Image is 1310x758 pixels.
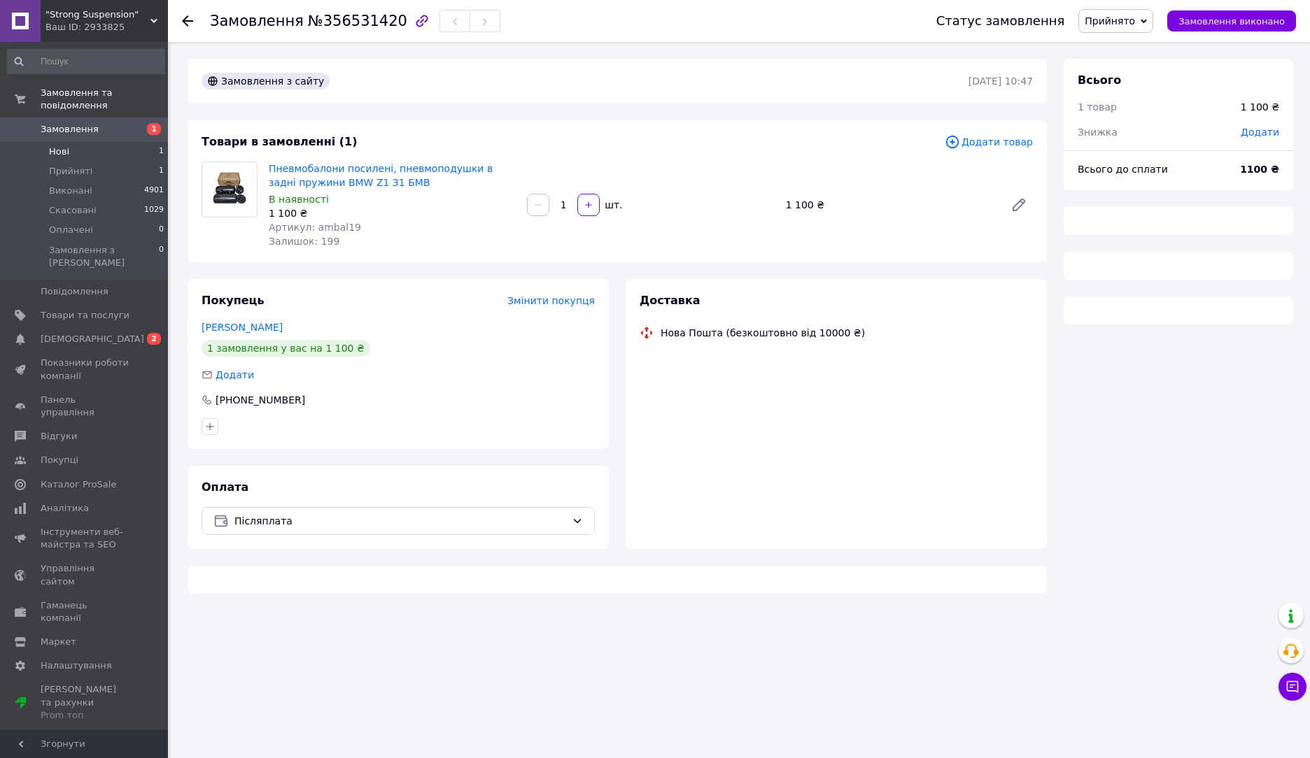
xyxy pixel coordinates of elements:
[202,135,358,148] span: Товари в замовленні (1)
[969,76,1033,87] time: [DATE] 10:47
[601,198,624,212] div: шт.
[41,478,116,491] span: Каталог ProSale
[41,87,168,112] span: Замовлення та повідомлення
[214,393,307,407] div: [PHONE_NUMBER]
[147,333,161,345] span: 2
[202,166,257,212] img: Пневмобалони посилені, пневмоподушки в задні пружини BMW Z1 З1 БМВ
[49,244,159,269] span: Замовлення з [PERSON_NAME]
[269,222,361,233] span: Артикул: ambal19
[41,683,129,722] span: [PERSON_NAME] та рахунки
[41,659,112,672] span: Налаштування
[936,14,1065,28] div: Статус замовлення
[41,599,129,624] span: Гаманець компанії
[1240,164,1279,175] b: 1100 ₴
[269,194,329,205] span: В наявності
[41,562,129,587] span: Управління сайтом
[1078,73,1121,87] span: Всього
[49,204,97,217] span: Скасовані
[41,430,77,443] span: Відгуки
[202,322,283,333] a: [PERSON_NAME]
[41,357,129,382] span: Показники роботи компанії
[269,206,516,220] div: 1 100 ₴
[41,454,78,466] span: Покупці
[945,134,1033,150] span: Додати товар
[41,636,76,648] span: Маркет
[234,513,566,529] span: Післяплата
[159,244,164,269] span: 0
[1078,127,1118,138] span: Знижка
[216,369,254,380] span: Додати
[45,8,150,21] span: "Strong Suspension"
[49,145,69,158] span: Нові
[159,165,164,178] span: 1
[1005,191,1033,219] a: Редагувати
[1279,673,1307,701] button: Чат з покупцем
[41,502,89,515] span: Аналітика
[657,326,868,340] div: Нова Пошта (безкоштовно від 10000 ₴)
[49,185,92,197] span: Виконані
[202,73,330,90] div: Замовлення з сайту
[1241,100,1279,114] div: 1 100 ₴
[1178,16,1285,27] span: Замовлення виконано
[41,526,129,551] span: Інструменти веб-майстра та SEO
[202,480,248,494] span: Оплата
[41,333,144,345] span: [DEMOGRAPHIC_DATA]
[308,13,407,29] span: №356531420
[640,294,700,307] span: Доставка
[41,309,129,322] span: Товари та послуги
[147,123,161,135] span: 1
[1085,15,1135,27] span: Прийнято
[144,204,164,217] span: 1029
[269,236,339,247] span: Залишок: 199
[202,340,370,357] div: 1 замовлення у вас на 1 100 ₴
[202,294,265,307] span: Покупець
[159,145,164,158] span: 1
[7,49,165,74] input: Пошук
[1078,164,1168,175] span: Всього до сплати
[159,224,164,236] span: 0
[41,123,99,136] span: Замовлення
[182,14,193,28] div: Повернутися назад
[41,285,108,298] span: Повідомлення
[41,709,129,722] div: Prom топ
[1078,101,1117,113] span: 1 товар
[269,163,493,188] a: Пневмобалони посилені, пневмоподушки в задні пружини BMW Z1 З1 БМВ
[1167,10,1296,31] button: Замовлення виконано
[144,185,164,197] span: 4901
[210,13,304,29] span: Замовлення
[507,295,595,306] span: Змінити покупця
[49,224,93,236] span: Оплачені
[1241,127,1279,138] span: Додати
[780,195,999,215] div: 1 100 ₴
[45,21,168,34] div: Ваш ID: 2933825
[49,165,92,178] span: Прийняті
[41,394,129,419] span: Панель управління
